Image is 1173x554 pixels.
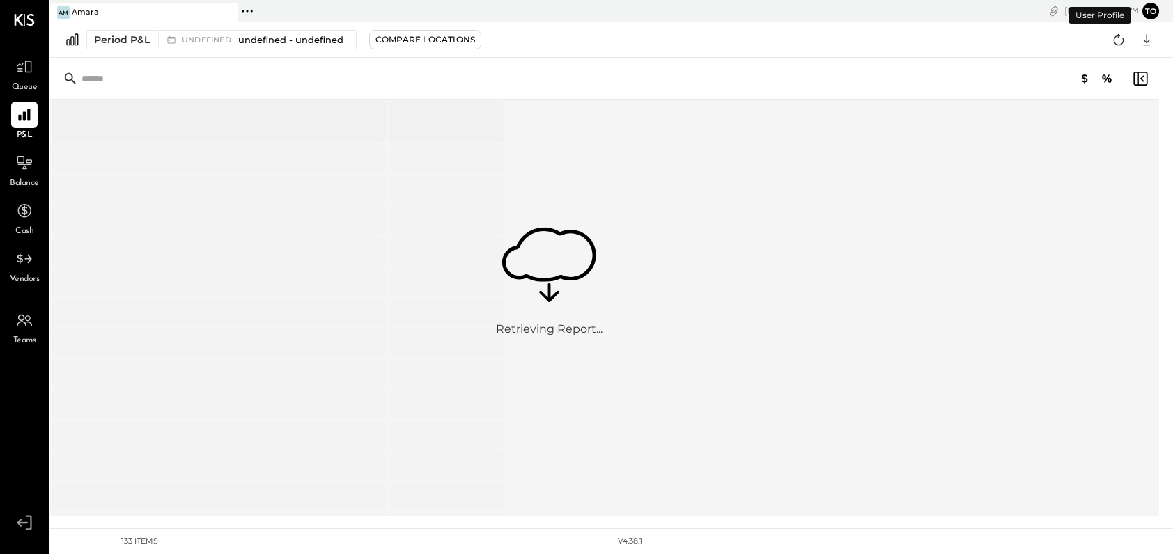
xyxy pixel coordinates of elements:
div: User Profile [1069,7,1131,24]
span: 3 : 16 [1097,4,1125,17]
span: pm [1127,6,1139,15]
div: Retrieving Report... [496,322,603,338]
div: Amara [72,7,99,18]
div: Compare Locations [375,33,475,45]
a: Teams [1,307,48,347]
span: Vendors [10,274,40,286]
div: [DATE] [1064,4,1139,17]
span: P&L [17,129,33,142]
div: 133 items [121,536,158,547]
a: Cash [1,198,48,238]
button: Period P&L undefinedundefined - undefined [86,30,357,49]
div: v 4.38.1 [618,536,642,547]
a: Balance [1,150,48,190]
span: Balance [10,177,39,190]
a: Queue [1,54,48,94]
span: Teams [13,335,36,347]
a: P&L [1,102,48,142]
span: Queue [12,81,38,94]
a: Vendors [1,246,48,286]
button: to [1142,3,1159,19]
button: Compare Locations [369,30,481,49]
div: copy link [1047,3,1061,18]
span: Cash [15,225,33,238]
span: undefined [182,36,235,44]
div: Period P&L [94,33,150,47]
span: undefined - undefined [238,33,343,47]
div: Am [57,6,70,19]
